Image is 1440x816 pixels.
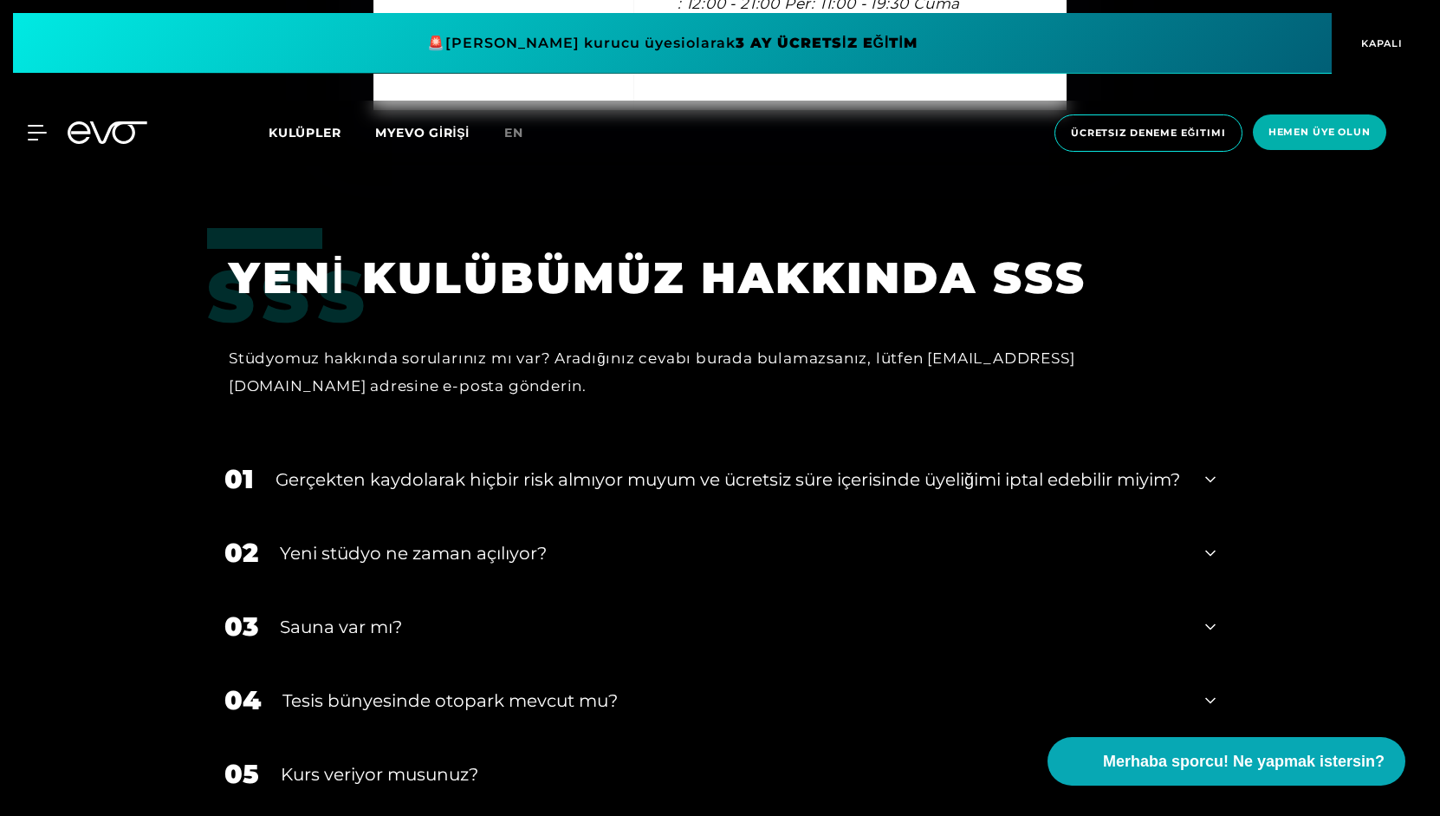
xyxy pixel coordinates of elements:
font: Merhaba sporcu! Ne yapmak istersin? [1103,753,1385,770]
font: Yeni stüdyo ne zaman açılıyor? [280,543,547,564]
font: YENİ KULÜBÜMÜZ HAKKINDA SSS [229,251,1086,304]
font: 03 [224,610,258,643]
font: 02 [224,537,258,569]
font: 05 [224,758,259,790]
button: Merhaba sporcu! Ne yapmak istersin? [1048,737,1405,786]
font: Sauna var mı? [280,617,402,637]
button: KAPALI [1332,13,1427,74]
font: 04 [224,684,261,716]
a: en [504,123,544,143]
font: Kurs veriyor musunuz? [281,764,478,785]
font: Hemen üye olun [1268,126,1371,138]
font: Kulüpler [269,125,341,140]
font: Stüdyomuz hakkında sorularınız mı var? Aradığınız cevabı burada bulamazsanız, lütfen [EMAIL_ADDRE... [229,349,1074,395]
a: MYEVO GİRİŞİ [375,125,470,140]
font: Tesis bünyesinde otopark mevcut mu? [282,690,618,711]
a: Kulüpler [269,124,375,140]
a: Ücretsiz deneme eğitimi [1049,114,1248,152]
font: 01 [224,463,254,495]
font: KAPALI [1361,37,1403,49]
font: Ücretsiz deneme eğitimi [1071,127,1226,139]
a: Hemen üye olun [1248,114,1391,152]
font: Gerçekten kaydolarak hiçbir risk almıyor muyum ve ücretsiz süre içerisinde üyeliğimi iptal edebil... [276,469,1180,490]
font: en [504,125,523,140]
